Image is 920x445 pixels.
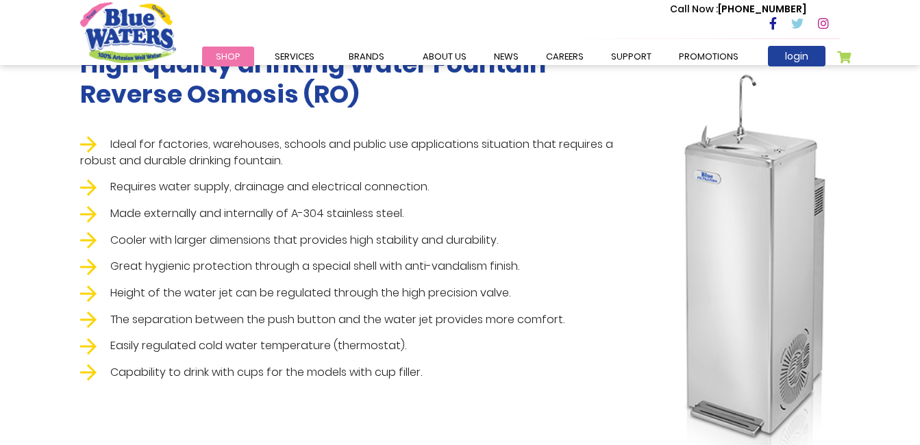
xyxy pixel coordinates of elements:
span: Brands [349,50,384,63]
a: News [480,47,532,66]
span: Services [275,50,314,63]
p: [PHONE_NUMBER] [670,2,806,16]
h1: High quality drinking Water Fountain Reverse Osmosis (RO) [80,49,645,108]
a: login [768,46,825,66]
span: Call Now : [670,2,718,16]
li: The separation between the push button and the water jet provides more comfort. [80,311,645,329]
li: Made externally and internally of A-304 stainless steel. [80,205,645,222]
a: careers [532,47,597,66]
li: Height of the water jet can be regulated through the high precision valve. [80,285,645,302]
a: store logo [80,2,176,62]
li: Great hygienic protection through a special shell with anti-vandalism finish. [80,258,645,275]
a: support [597,47,665,66]
li: Easily regulated cold water temperature (thermostat). [80,338,645,355]
li: Ideal for factories, warehouses, schools and public use applications situation that requires a ro... [80,136,645,170]
li: Capability to drink with cups for the models with cup filler. [80,364,645,381]
a: about us [409,47,480,66]
li: Requires water supply, drainage and electrical connection. [80,179,645,196]
li: Cooler with larger dimensions that provides high stability and durability. [80,232,645,249]
a: Promotions [665,47,752,66]
span: Shop [216,50,240,63]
